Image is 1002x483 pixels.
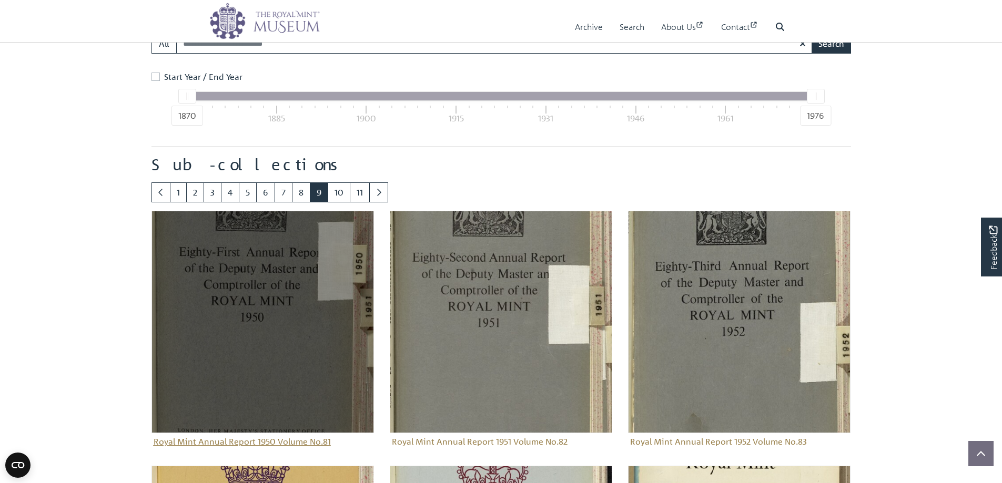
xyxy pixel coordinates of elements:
a: Goto page 1 [170,182,187,202]
a: Royal Mint Annual Report 1951 Volume No.82 Royal Mint Annual Report 1951 Volume No.82 [390,211,612,450]
a: Would you like to provide feedback? [981,218,1002,276]
img: Royal Mint Annual Report 1952 Volume No.83 [628,211,851,433]
div: Sub-collection [620,211,858,466]
input: Search this collection... [176,34,813,54]
h2: Sub-collections [151,155,851,174]
div: 1976 [800,106,831,126]
a: Goto page 3 [204,182,221,202]
button: Search [812,34,851,54]
img: Royal Mint Annual Report 1950 Volume No.81 [151,211,374,433]
button: All [151,34,177,54]
div: Sub-collection [144,211,382,466]
button: Open CMP widget [5,453,31,478]
a: Goto page 4 [221,182,239,202]
span: Goto page 9 [310,182,328,202]
a: Goto page 8 [292,182,310,202]
div: 1946 [627,112,645,125]
img: Royal Mint Annual Report 1951 Volume No.82 [390,211,612,433]
a: Contact [721,12,758,42]
a: Royal Mint Annual Report 1950 Volume No.81 Royal Mint Annual Report 1950 Volume No.81 [151,211,374,450]
div: 1900 [357,112,376,125]
a: Goto page 5 [239,182,257,202]
a: Goto page 11 [350,182,370,202]
a: Royal Mint Annual Report 1952 Volume No.83 Royal Mint Annual Report 1952 Volume No.83 [628,211,851,450]
img: logo_wide.png [209,3,320,39]
a: Previous page [151,182,170,202]
span: Feedback [987,225,999,269]
div: 1931 [538,112,553,125]
a: Goto page 2 [186,182,204,202]
div: Sub-collection [382,211,620,466]
div: 1915 [449,112,464,125]
a: Goto page 6 [256,182,275,202]
a: Goto page 10 [328,182,350,202]
nav: pagination [151,182,851,202]
div: 1961 [717,112,734,125]
button: Scroll to top [968,441,994,466]
label: Start Year / End Year [164,70,242,83]
a: Goto page 7 [275,182,292,202]
a: Next page [369,182,388,202]
a: Archive [575,12,603,42]
div: 1885 [268,112,285,125]
a: Search [620,12,644,42]
div: 1870 [171,106,203,126]
a: About Us [661,12,704,42]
